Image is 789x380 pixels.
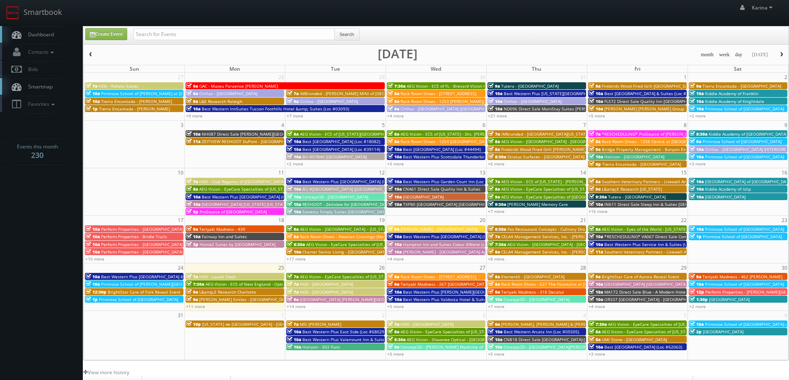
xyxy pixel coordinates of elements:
[388,281,399,287] span: 9a
[589,208,608,214] a: +16 more
[300,234,396,239] span: Rack Room Shoes - Newnan Crossings (No Rush)
[186,194,200,200] span: 10a
[690,274,701,280] span: 9a
[403,289,616,295] span: Best Western Plus [PERSON_NAME][GEOGRAPHIC_DATA]/[PERSON_NAME][GEOGRAPHIC_DATA] (Loc #10397)
[86,106,98,112] span: 1p
[702,139,782,144] span: Primrose School of [GEOGRAPHIC_DATA]
[401,281,488,287] span: Teriyaki Madness - 267 [GEOGRAPHIC_DATA]
[108,289,181,295] span: BrightStar Care of York Reveal Event
[287,91,299,96] span: 7a
[589,241,603,247] span: 10a
[306,241,471,247] span: AEG Vision - EyeCare Specialties of [US_STATE][PERSON_NAME] Eyecare Associates
[24,66,38,73] span: Bids
[504,91,673,96] span: Best Western Plus [US_STATE][GEOGRAPHIC_DATA] [GEOGRAPHIC_DATA] (Loc #37096)
[287,234,299,239] span: 8a
[287,201,301,207] span: 10a
[186,321,201,327] span: 10p
[133,29,335,40] input: Search for Events
[287,131,299,137] span: 8a
[589,321,607,327] span: 7:30a
[589,194,607,200] span: 9:30a
[690,296,708,302] span: 1:30p
[504,98,562,104] span: Cirillas - [GEOGRAPHIC_DATA]
[690,234,702,239] span: 1p
[202,194,307,200] span: Best Western Plus [GEOGRAPHIC_DATA] (Loc #48184)
[101,274,224,280] span: Best Western Plus [GEOGRAPHIC_DATA] & Suites (Loc #45093)
[300,296,415,302] span: [GEOGRAPHIC_DATA] [PERSON_NAME][GEOGRAPHIC_DATA]
[401,91,476,96] span: Rack Room Shoes - [STREET_ADDRESS]
[86,241,100,247] span: 10a
[388,83,405,89] span: 7:30a
[705,281,784,287] span: Primrose School of [GEOGRAPHIC_DATA]
[334,28,360,41] button: Search
[86,296,98,302] span: 1p
[186,106,200,112] span: 10a
[300,321,341,327] span: MSI [PERSON_NAME]
[200,209,267,215] span: ProSource of [GEOGRAPHIC_DATA]
[101,234,167,239] span: Perform Properties - Bridle Trails
[501,274,565,280] span: Element6 - [GEOGRAPHIC_DATA]
[488,146,500,152] span: 8a
[589,281,603,287] span: 10a
[388,106,399,112] span: 9a
[501,281,644,287] span: Rack Room Shoes - 627 The Fountains at [GEOGRAPHIC_DATA] (No Rush)
[698,50,717,60] button: month
[186,179,198,184] span: 7a
[388,186,402,192] span: 10a
[401,321,454,327] span: HGV - [GEOGRAPHIC_DATA]
[507,226,594,232] span: Fox Restaurant Concepts - Culinary Dropout
[199,91,257,96] span: Cirillas - [GEOGRAPHIC_DATA]
[488,83,500,89] span: 9a
[388,321,399,327] span: 7a
[690,186,704,192] span: 10a
[186,113,203,119] a: +9 more
[199,186,404,192] span: AEG Vision - EyeCare Specialties of [US_STATE] - [PERSON_NAME] Eyecare Associates - [PERSON_NAME]
[287,241,305,247] span: 8:30a
[690,106,704,112] span: 10a
[403,146,481,152] span: Best [GEOGRAPHIC_DATA] (Loc #44494)
[287,226,299,232] span: 8a
[186,91,198,96] span: 9a
[199,296,291,302] span: [PERSON_NAME] Smiles - [GEOGRAPHIC_DATA]
[186,201,200,207] span: 10a
[300,274,448,280] span: AEG Vision - EyeCare Specialties of [US_STATE] – [PERSON_NAME] Eye Care
[388,179,402,184] span: 10a
[604,234,750,239] span: *RESCHEDULING* VA067 Direct Sale Comfort Suites [GEOGRAPHIC_DATA]
[287,186,301,192] span: 10a
[488,304,504,309] a: +7 more
[589,304,605,309] a: +4 more
[488,249,500,255] span: 8a
[85,28,127,40] a: Create Event
[403,201,499,207] span: TXP80 [GEOGRAPHIC_DATA] [GEOGRAPHIC_DATA]
[388,234,402,239] span: 10a
[200,241,275,247] span: Home2 Suites by [GEOGRAPHIC_DATA]
[287,139,301,144] span: 10a
[403,154,528,160] span: Best Western Plus Scottsdale Thunderbird Suites (Loc #03156)
[287,209,301,215] span: 10a
[589,234,603,239] span: 10a
[403,241,510,247] span: Hampton Inn and Suites Coeur d'Alene (second shoot)
[488,226,506,232] span: 6:30a
[24,31,54,38] span: Dashboard
[602,146,696,152] span: Bridge Property Management - Banyan Everton
[488,161,504,167] a: +6 more
[199,98,242,104] span: L&E Research Raleigh
[302,194,368,200] span: Concept3D - [GEOGRAPHIC_DATA]
[403,296,515,302] span: Best Western Plus Valdosta Hotel & Suites (Loc #11213)
[589,201,603,207] span: 10a
[690,179,704,184] span: 10a
[388,296,402,302] span: 10a
[589,186,601,192] span: 9a
[24,48,56,55] span: Contacts
[300,289,353,295] span: HGV - [GEOGRAPHIC_DATA]
[186,234,200,239] span: 10a
[101,249,183,255] span: Perform Properties - [GEOGRAPHIC_DATA]
[300,281,353,287] span: HGV - [GEOGRAPHIC_DATA]
[589,274,601,280] span: 9a
[604,289,737,295] span: MA172 Direct Sale Blue - A Modern Hotel, Ascend Hotel Collection
[24,83,53,90] span: Smartmap
[302,179,408,184] span: Best Western Plus [GEOGRAPHIC_DATA] (Loc #62024)
[403,179,502,184] span: Best Western Plus Garden Court Inn (Loc #05224)
[287,249,301,255] span: 10a
[501,139,611,144] span: AEG Vision - [GEOGRAPHIC_DATA] - [GEOGRAPHIC_DATA]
